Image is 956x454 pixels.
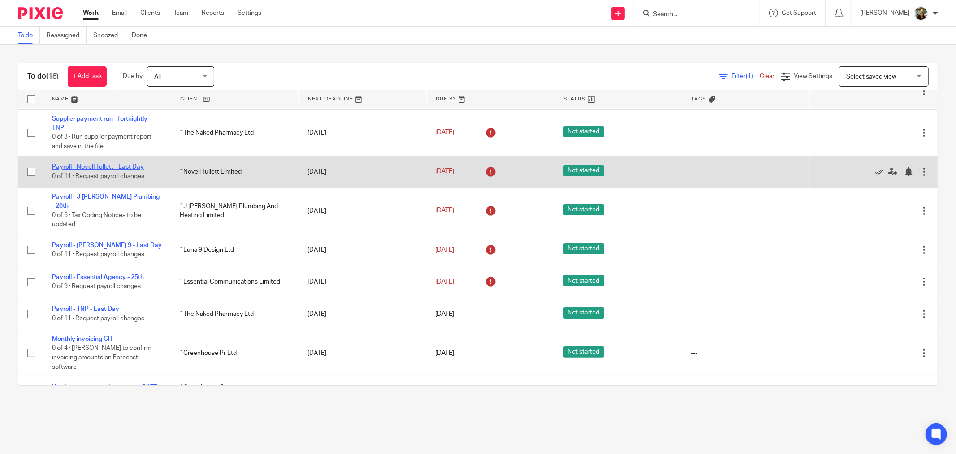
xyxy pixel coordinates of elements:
p: Due by [123,72,143,81]
span: 0 of 9 · Request payroll changes [52,284,141,290]
a: Mark as done [875,167,888,176]
span: (18) [46,73,59,80]
span: [DATE] [435,208,454,214]
input: Search [652,11,733,19]
a: Clients [140,9,160,17]
a: Payroll - Novell Tullett - Last Day [52,164,144,170]
p: [PERSON_NAME] [860,9,909,17]
span: Get Support [782,10,816,16]
span: Filter [731,73,760,79]
a: To do [18,27,40,44]
span: Tags [691,96,706,101]
a: Settings [238,9,261,17]
td: 1J [PERSON_NAME] Plumbing And Heating Limited [171,188,298,234]
div: --- [691,128,801,137]
a: Payroll - [PERSON_NAME] 9 - Last Day [52,242,162,249]
div: --- [691,206,801,215]
span: Not started [563,126,604,137]
span: Not started [563,346,604,358]
td: 1Greenhouse Pr Ltd [171,330,298,376]
td: [DATE] [298,330,426,376]
td: 1Novell Tullett Limited [171,156,298,188]
span: [DATE] [435,350,454,356]
a: Reports [202,9,224,17]
span: 0 of 4 · [PERSON_NAME] to confirm invoicing amounts on Forecast software [52,345,151,370]
a: Reassigned [47,27,87,44]
span: Not started [563,204,604,215]
a: Snoozed [93,27,125,44]
span: 0 of 6 · Tax Coding Notices to be updated [52,212,141,228]
span: [DATE] [435,279,454,285]
div: --- [691,277,801,286]
a: Yearly accounts and tax return [DATE] [52,384,159,391]
span: 0 of 3 · Run supplier payment report and save in the file [52,134,151,150]
a: Payroll - TNP - Last Day [52,306,119,312]
span: Not started [563,275,604,286]
a: Clear [760,73,774,79]
td: 1Greenhouse Communications Holdings Limited [171,376,298,408]
span: [DATE] [435,247,454,253]
span: 0 of 11 · Request payroll changes [52,315,144,322]
img: Photo2.jpg [914,6,928,21]
span: View Settings [794,73,832,79]
a: Monthly invoicing GH [52,336,112,342]
h1: To do [27,72,59,81]
a: + Add task [68,66,107,87]
div: --- [691,167,801,176]
a: Email [112,9,127,17]
span: All [154,74,161,80]
a: Payroll - Essential Agency - 25th [52,274,144,280]
span: [DATE] [435,169,454,175]
span: Not started [563,307,604,319]
td: [DATE] [298,266,426,298]
td: 1The Naked Pharmacy Ltd [171,298,298,330]
a: Payroll - J [PERSON_NAME] Plumbing - 28th [52,194,160,209]
span: [DATE] [435,130,454,136]
td: [DATE] [298,156,426,188]
a: Done [132,27,154,44]
span: 0 of 11 · Request payroll changes [52,251,144,258]
div: --- [691,349,801,358]
td: [DATE] [298,234,426,266]
img: Pixie [18,7,63,19]
span: [DATE] [435,311,454,317]
a: Work [83,9,99,17]
td: [DATE] [298,376,426,408]
td: [DATE] [298,188,426,234]
span: (1) [746,73,753,79]
td: [DATE] [298,298,426,330]
div: --- [691,310,801,319]
span: 0 of 11 · Request payroll changes [52,173,144,179]
a: Team [173,9,188,17]
span: Not started [563,243,604,254]
td: 1Essential Communications Limited [171,266,298,298]
td: [DATE] [298,109,426,156]
td: 1Luna 9 Design Ltd [171,234,298,266]
a: Supplier payment run - fortnightly - TNP [52,116,151,131]
td: 1The Naked Pharmacy Ltd [171,109,298,156]
span: Not started [563,165,604,176]
span: Select saved view [846,74,896,80]
div: --- [691,245,801,254]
